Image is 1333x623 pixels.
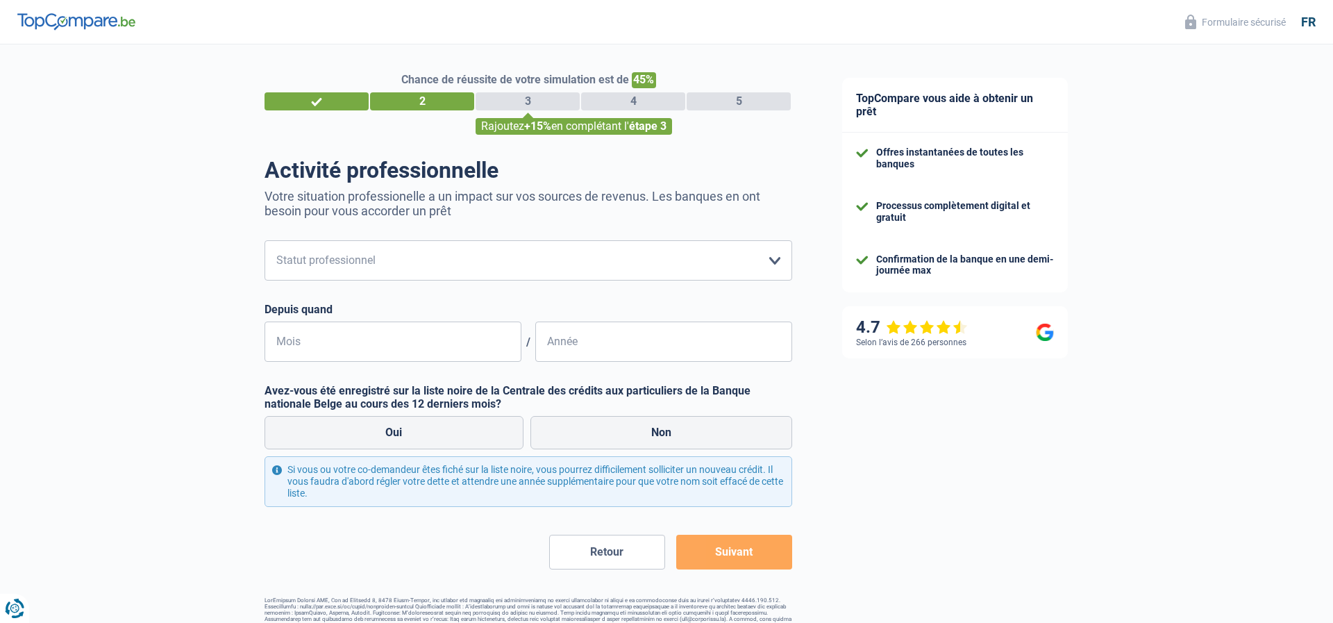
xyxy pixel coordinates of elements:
[687,92,791,110] div: 5
[530,416,793,449] label: Non
[521,335,535,349] span: /
[265,92,369,110] div: 1
[524,119,551,133] span: +15%
[265,384,792,410] label: Avez-vous été enregistré sur la liste noire de la Centrale des crédits aux particuliers de la Ban...
[265,189,792,218] p: Votre situation professionelle a un impact sur vos sources de revenus. Les banques en ont besoin ...
[265,416,523,449] label: Oui
[265,303,792,316] label: Depuis quand
[629,119,666,133] span: étape 3
[1177,10,1294,33] button: Formulaire sécurisé
[856,317,968,338] div: 4.7
[856,338,966,347] div: Selon l’avis de 266 personnes
[632,72,656,88] span: 45%
[476,118,672,135] div: Rajoutez en complétant l'
[876,200,1054,224] div: Processus complètement digital et gratuit
[549,535,665,570] button: Retour
[265,157,792,183] h1: Activité professionnelle
[1301,15,1316,30] div: fr
[876,147,1054,170] div: Offres instantanées de toutes les banques
[265,322,521,362] input: MM
[581,92,685,110] div: 4
[535,322,792,362] input: AAAA
[265,456,792,506] div: Si vous ou votre co-demandeur êtes fiché sur la liste noire, vous pourrez difficilement sollicite...
[17,13,135,30] img: TopCompare Logo
[476,92,580,110] div: 3
[676,535,792,570] button: Suivant
[401,73,629,86] span: Chance de réussite de votre simulation est de
[876,254,1054,277] div: Confirmation de la banque en une demi-journée max
[370,92,474,110] div: 2
[842,78,1068,133] div: TopCompare vous aide à obtenir un prêt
